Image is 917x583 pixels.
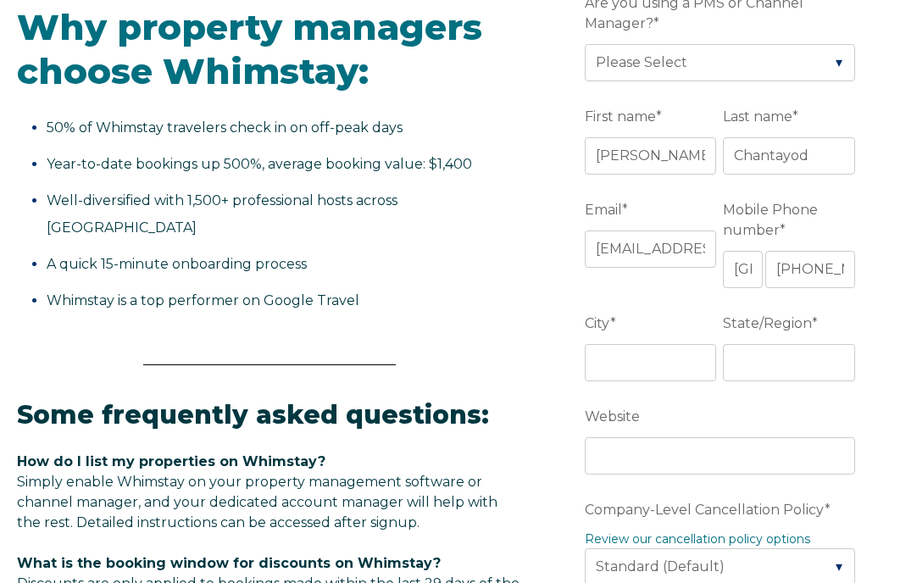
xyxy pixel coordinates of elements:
[17,453,325,469] span: How do I list my properties on Whimstay?
[17,474,497,530] span: Simply enable Whimstay on your property management software or channel manager, and your dedicate...
[585,403,640,430] span: Website
[47,292,359,308] span: Whimstay is a top performer on Google Travel
[17,5,482,94] span: Why property managers choose Whimstay:
[585,103,656,130] span: First name
[723,197,818,243] span: Mobile Phone number
[585,197,622,223] span: Email
[17,555,441,571] span: What is the booking window for discounts on Whimstay?
[723,310,812,336] span: State/Region
[17,399,489,430] span: Some frequently asked questions:
[585,497,825,523] span: Company-Level Cancellation Policy
[47,156,472,172] span: Year-to-date bookings up 500%, average booking value: $1,400
[47,192,397,236] span: Well-diversified with 1,500+ professional hosts across [GEOGRAPHIC_DATA]
[585,310,610,336] span: City
[47,256,307,272] span: A quick 15-minute onboarding process
[585,531,810,547] a: Review our cancellation policy options
[47,119,403,136] span: 50% of Whimstay travelers check in on off-peak days
[723,103,792,130] span: Last name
